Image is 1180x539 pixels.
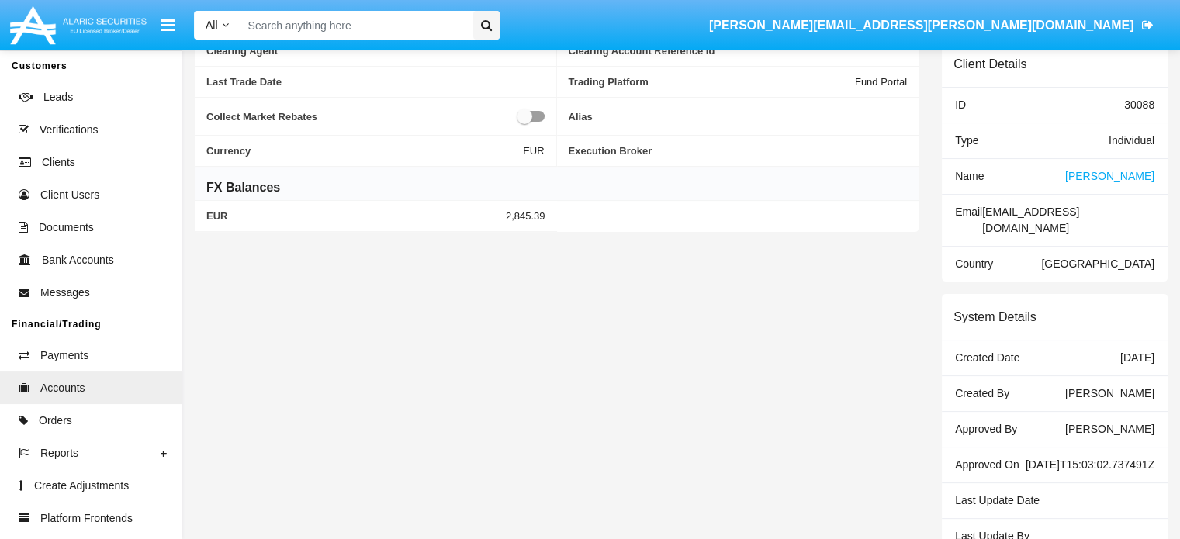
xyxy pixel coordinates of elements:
[955,387,1009,399] span: Created By
[1026,458,1154,471] span: [DATE]T15:03:02.737491Z
[206,19,218,31] span: All
[506,210,545,222] span: 2,845.39
[42,154,75,171] span: Clients
[855,76,907,88] span: Fund Portal
[1041,257,1154,270] span: [GEOGRAPHIC_DATA]
[955,206,982,218] span: Email
[569,76,855,88] span: Trading Platform
[206,179,280,196] h6: FX Balances
[569,45,908,57] span: Clearing Account Reference Id
[955,98,966,111] span: ID
[40,510,133,527] span: Platform Frontends
[523,145,544,157] span: EUR
[194,17,240,33] a: All
[206,210,506,222] span: EUR
[1109,134,1154,147] span: Individual
[953,57,1026,71] h6: Client Details
[40,445,78,461] span: Reports
[206,107,517,126] span: Collect Market Rebates
[40,380,85,396] span: Accounts
[240,11,468,40] input: Search
[206,145,523,157] span: Currency
[40,347,88,364] span: Payments
[982,206,1079,234] span: [EMAIL_ADDRESS][DOMAIN_NAME]
[40,187,99,203] span: Client Users
[43,89,73,105] span: Leads
[1120,351,1154,364] span: [DATE]
[955,494,1040,506] span: Last Update Date
[955,170,984,182] span: Name
[955,458,1019,471] span: Approved On
[1124,98,1154,111] span: 30088
[1065,170,1154,182] span: [PERSON_NAME]
[206,76,545,88] span: Last Trade Date
[569,107,908,126] span: Alias
[40,285,90,301] span: Messages
[40,122,98,138] span: Verifications
[42,252,114,268] span: Bank Accounts
[955,351,1019,364] span: Created Date
[39,219,94,236] span: Documents
[955,423,1017,435] span: Approved By
[955,134,978,147] span: Type
[955,257,993,270] span: Country
[1065,423,1154,435] span: [PERSON_NAME]
[39,413,72,429] span: Orders
[1065,387,1154,399] span: [PERSON_NAME]
[34,478,129,494] span: Create Adjustments
[701,4,1161,47] a: [PERSON_NAME][EMAIL_ADDRESS][PERSON_NAME][DOMAIN_NAME]
[953,309,1036,324] h6: System Details
[206,45,545,57] span: Clearing Agent
[569,145,908,157] span: Execution Broker
[709,19,1134,32] span: [PERSON_NAME][EMAIL_ADDRESS][PERSON_NAME][DOMAIN_NAME]
[8,2,149,48] img: Logo image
